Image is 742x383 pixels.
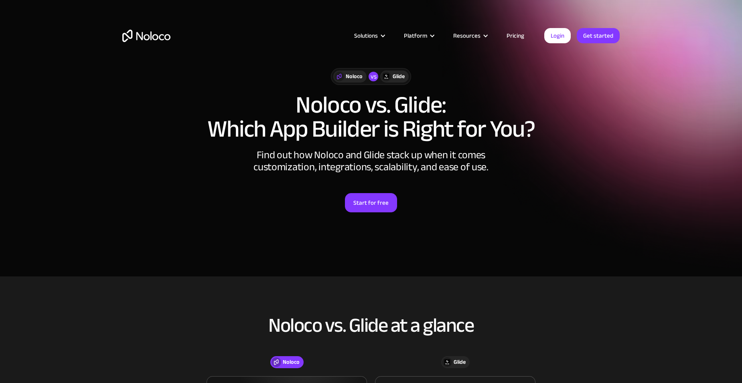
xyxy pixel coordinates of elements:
div: Find out how Noloco and Glide stack up when it comes customization, integrations, scalability, an... [251,149,491,173]
div: Glide [393,72,405,81]
a: Pricing [497,30,534,41]
div: Noloco [346,72,363,81]
h1: Noloco vs. Glide: Which App Builder is Right for You? [122,93,620,141]
a: Login [544,28,571,43]
div: Glide [454,358,466,367]
div: vs [369,72,378,81]
div: Platform [404,30,427,41]
div: Platform [394,30,443,41]
a: Get started [577,28,620,43]
div: Resources [443,30,497,41]
h2: Noloco vs. Glide at a glance [122,314,620,336]
div: Solutions [344,30,394,41]
a: home [122,30,170,42]
div: Resources [453,30,480,41]
div: Solutions [354,30,378,41]
div: Noloco [283,358,300,367]
a: Start for free [345,193,397,212]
